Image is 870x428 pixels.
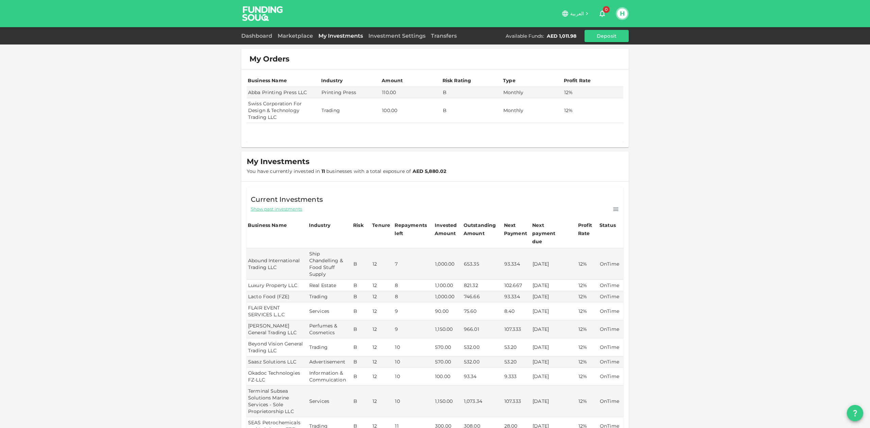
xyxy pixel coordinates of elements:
td: [DATE] [531,320,577,338]
td: 966.01 [463,320,503,338]
td: Real Estate [308,280,352,291]
td: OnTime [598,302,623,320]
span: You have currently invested in businesses with a total exposure of [247,168,446,174]
div: Risk [353,221,367,229]
td: Swiss Corporation For Design & Technology Trading LLC [247,98,320,123]
span: Show past investments [251,206,302,212]
td: 1,000.00 [434,248,463,280]
td: Abba Printing Press LLC [247,87,320,98]
td: 12% [577,368,598,386]
td: Trading [308,338,352,356]
td: 12 [371,280,394,291]
td: 653.35 [463,248,503,280]
td: [DATE] [531,302,577,320]
div: Profit Rate [564,76,591,85]
td: 53.20 [503,338,531,356]
div: Status [599,221,616,229]
td: B [352,368,371,386]
td: B [441,87,502,98]
td: [DATE] [531,338,577,356]
td: 75.60 [463,302,503,320]
td: Beyond Vision General Trading LLC [247,338,308,356]
td: 107.333 [503,320,531,338]
div: Tenure [372,221,390,229]
td: 12% [577,356,598,368]
td: Perfumes & Cosmetics [308,320,352,338]
a: Dashboard [241,33,275,39]
td: 8 [394,291,434,302]
td: Printing Press [320,87,381,98]
td: 107.333 [503,386,531,417]
td: 9.333 [503,368,531,386]
td: Trading [320,98,381,123]
td: 532.00 [463,338,503,356]
td: Lacto Food (FZE) [247,291,308,302]
td: 570.00 [434,356,463,368]
td: 8 [394,280,434,291]
button: 0 [595,7,609,20]
td: 10 [394,386,434,417]
td: 12% [577,302,598,320]
td: B [352,280,371,291]
div: Industry [321,76,343,85]
a: Marketplace [275,33,316,39]
td: Monthly [502,87,562,98]
button: H [617,8,627,19]
a: My Investments [316,33,366,39]
div: Business Name [248,221,287,229]
td: 12% [577,248,598,280]
td: 12% [577,338,598,356]
td: B [352,338,371,356]
div: Next Payment [504,221,530,237]
td: B [352,248,371,280]
td: Services [308,386,352,417]
div: Profit Rate [578,221,597,237]
div: Business Name [248,76,287,85]
td: 12 [371,338,394,356]
td: Services [308,302,352,320]
strong: AED 5,880.02 [413,168,447,174]
td: B [352,291,371,302]
td: 1,150.00 [434,320,463,338]
td: 12% [563,98,624,123]
td: Terminal Subsea Solutions Marine Services - Sole Proprietorship LLC [247,386,308,417]
td: [DATE] [531,386,577,417]
td: [DATE] [531,356,577,368]
div: Industry [309,221,330,229]
div: AED 1,011.98 [547,33,576,39]
span: 0 [603,6,610,13]
div: Available Funds : [506,33,544,39]
div: Outstanding Amount [464,221,498,237]
div: Repayments left [395,221,429,237]
td: 7 [394,248,434,280]
div: Next payment due [532,221,566,246]
td: 12 [371,356,394,368]
button: question [847,405,863,421]
span: My Investments [247,157,310,166]
td: 100.00 [434,368,463,386]
td: 10 [394,368,434,386]
td: 12 [371,320,394,338]
td: 1,073.34 [463,386,503,417]
span: Current Investments [251,194,323,205]
td: OnTime [598,338,623,356]
button: Deposit [585,30,629,42]
td: 532.00 [463,356,503,368]
td: [DATE] [531,291,577,302]
td: 100.00 [381,98,441,123]
td: FLAIR EVENT SERVICES L.L.C [247,302,308,320]
td: 12 [371,386,394,417]
td: B [352,386,371,417]
td: Advertisement [308,356,352,368]
div: Invested Amount [435,221,462,237]
td: 93.34 [463,368,503,386]
td: 570.00 [434,338,463,356]
td: Information & Commuication [308,368,352,386]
